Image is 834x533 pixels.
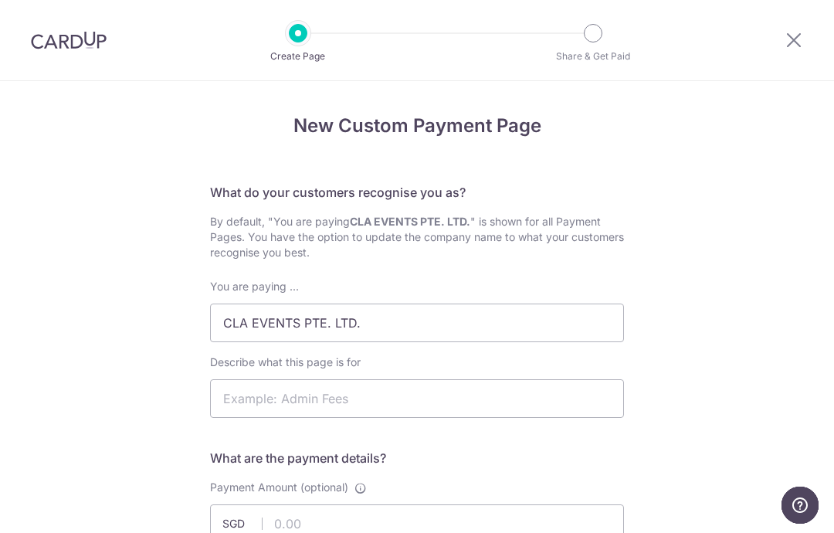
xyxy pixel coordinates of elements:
h4: New Custom Payment Page [210,112,624,140]
input: Example: Admin Fees [210,379,624,418]
span: SGD [222,516,263,531]
p: Create Page [241,49,355,64]
label: Describe what this page is for [210,355,361,370]
iframe: Opens a widget where you can find more information [781,487,819,525]
img: CardUp [31,31,107,49]
h5: What do your customers recognise you as? [210,183,624,202]
label: You are paying ... [210,279,299,294]
b: CLA EVENTS PTE. LTD. [350,215,470,228]
div: By default, "You are paying " is shown for all Payment Pages. You have the option to update the c... [210,214,624,260]
h5: What are the payment details? [210,449,624,467]
p: Share & Get Paid [536,49,650,64]
label: Payment Amount (optional) [210,480,348,495]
